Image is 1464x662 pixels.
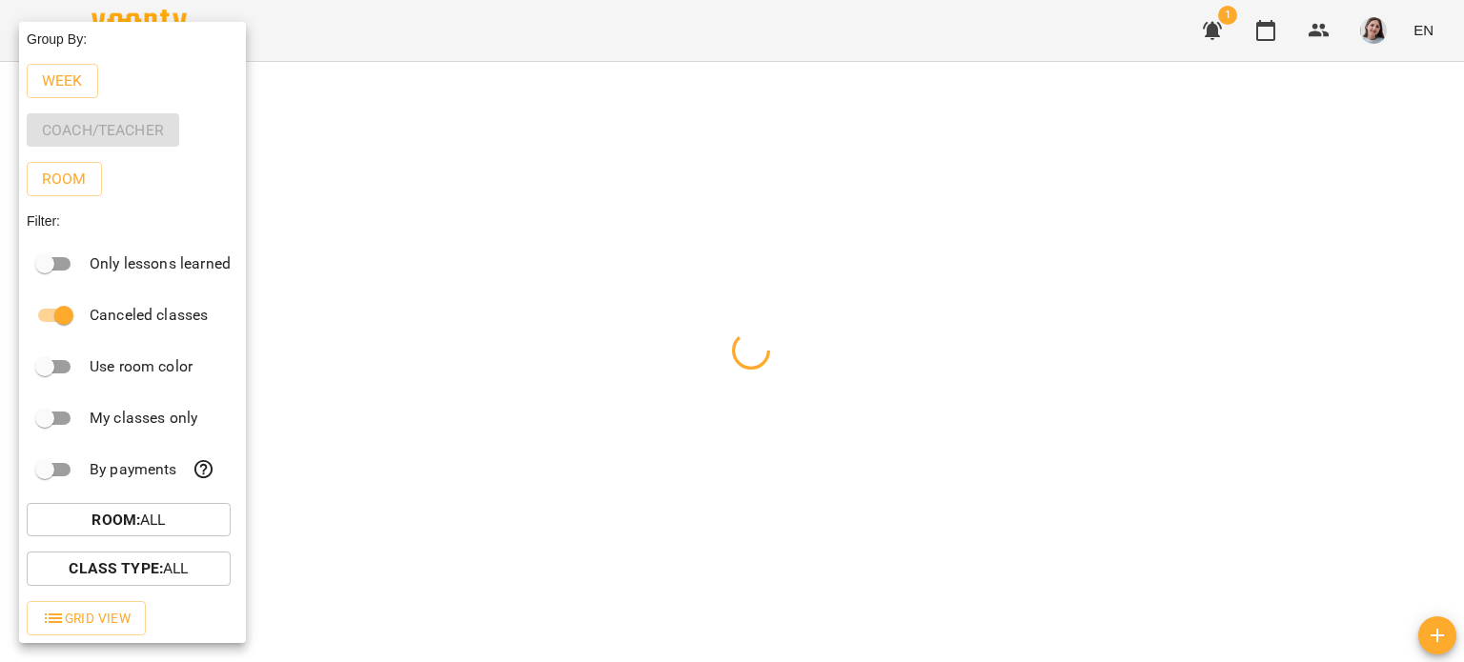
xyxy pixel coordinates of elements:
[90,458,177,481] p: By payments
[27,503,231,537] button: Room:All
[19,204,246,238] div: Filter:
[42,70,83,92] p: Week
[90,252,231,275] p: Only lessons learned
[42,607,131,630] span: Grid View
[27,601,146,635] button: Grid View
[91,511,140,529] b: Room :
[69,557,188,580] p: All
[69,559,163,577] b: Class Type :
[90,355,193,378] p: Use room color
[27,162,102,196] button: Room
[27,552,231,586] button: Class Type:All
[90,407,197,430] p: My classes only
[91,509,165,532] p: All
[90,304,208,327] p: Canceled classes
[19,22,246,56] div: Group By:
[42,168,87,191] p: Room
[27,64,98,98] button: Week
